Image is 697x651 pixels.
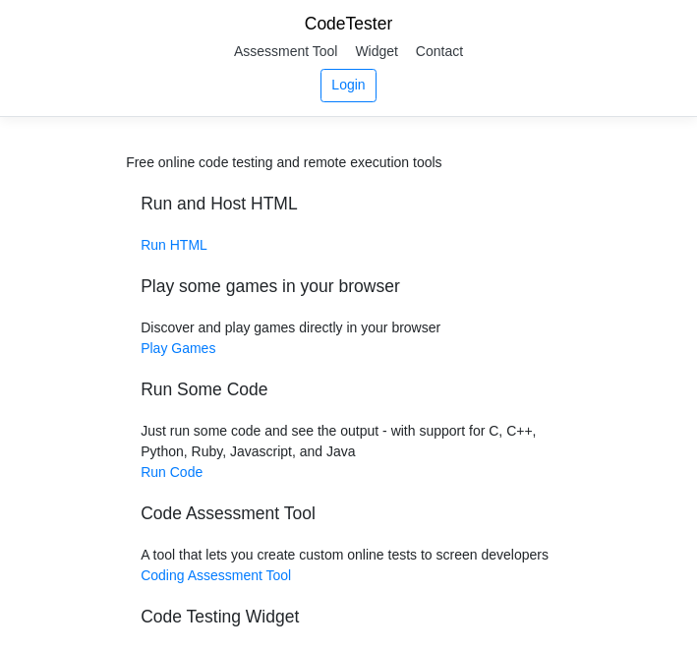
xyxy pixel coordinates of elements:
[141,607,556,627] h5: Code Testing Widget
[141,237,207,253] a: Run HTML
[141,194,556,214] h5: Run and Host HTML
[141,503,556,524] h5: Code Assessment Tool
[320,69,377,102] a: Login
[141,380,556,400] h5: Run Some Code
[141,276,556,297] h5: Play some games in your browser
[141,567,291,583] a: Coding Assessment Tool
[126,152,441,173] div: Free online code testing and remote execution tools
[141,340,215,356] a: Play Games
[305,14,393,33] a: CodeTester
[141,464,203,480] a: Run Code
[348,36,405,66] a: Widget
[409,36,470,66] a: Contact
[227,36,345,66] a: Assessment Tool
